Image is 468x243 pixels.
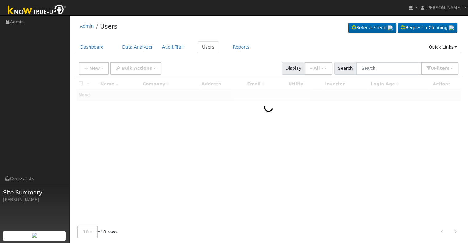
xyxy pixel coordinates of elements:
[3,197,66,203] div: [PERSON_NAME]
[421,62,458,75] button: 0Filters
[118,41,158,53] a: Data Analyzer
[89,66,100,71] span: New
[76,41,109,53] a: Dashboard
[83,229,89,234] span: 10
[122,66,152,71] span: Bulk Actions
[80,24,94,29] a: Admin
[77,226,118,238] span: of 0 rows
[228,41,254,53] a: Reports
[79,62,109,75] button: New
[110,62,161,75] button: Bulk Actions
[334,62,356,75] span: Search
[426,5,462,10] span: [PERSON_NAME]
[388,25,393,30] img: retrieve
[77,226,98,238] button: 10
[3,188,66,197] span: Site Summary
[424,41,462,53] a: Quick Links
[282,62,305,75] span: Display
[5,3,69,17] img: Know True-Up
[449,25,454,30] img: retrieve
[447,66,449,71] span: s
[356,62,421,75] input: Search
[305,62,332,75] button: - All -
[158,41,188,53] a: Audit Trail
[198,41,219,53] a: Users
[32,233,37,238] img: retrieve
[100,23,117,30] a: Users
[348,23,396,33] a: Refer a Friend
[434,66,450,71] span: Filter
[398,23,457,33] a: Request a Cleaning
